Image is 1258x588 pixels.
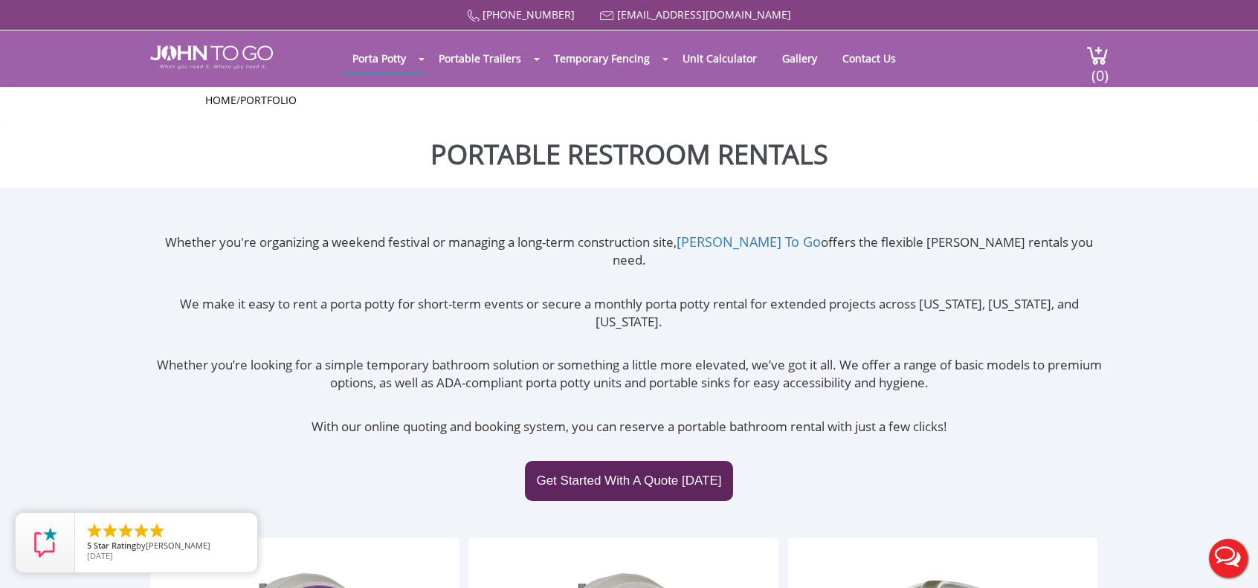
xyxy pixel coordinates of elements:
[428,44,532,73] a: Portable Trailers
[87,541,245,552] span: by
[671,44,768,73] a: Unit Calculator
[87,550,113,561] span: [DATE]
[677,233,821,251] a: [PERSON_NAME] To Go
[148,522,166,540] li: 
[205,93,1053,108] ul: /
[543,44,661,73] a: Temporary Fencing
[150,295,1109,332] p: We make it easy to rent a porta potty for short-term events or secure a monthly porta potty renta...
[1086,45,1109,65] img: cart a
[341,44,417,73] a: Porta Potty
[1091,54,1109,85] span: (0)
[146,540,210,551] span: [PERSON_NAME]
[150,45,273,69] img: JOHN to go
[771,44,828,73] a: Gallery
[1199,529,1258,588] button: Live Chat
[617,7,791,22] a: [EMAIL_ADDRESS][DOMAIN_NAME]
[525,461,732,501] a: Get Started With A Quote [DATE]
[831,44,907,73] a: Contact Us
[101,522,119,540] li: 
[86,522,103,540] li: 
[132,522,150,540] li: 
[94,540,136,551] span: Star Rating
[117,522,135,540] li: 
[240,93,297,107] a: Portfolio
[467,10,480,22] img: Call
[150,233,1109,270] p: Whether you're organizing a weekend festival or managing a long-term construction site, offers th...
[150,418,1109,436] p: With our online quoting and booking system, you can reserve a portable bathroom rental with just ...
[150,356,1109,392] p: Whether you’re looking for a simple temporary bathroom solution or something a little more elevat...
[483,7,575,22] a: [PHONE_NUMBER]
[600,11,614,21] img: Mail
[205,93,236,107] a: Home
[30,528,60,558] img: Review Rating
[87,540,91,551] span: 5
